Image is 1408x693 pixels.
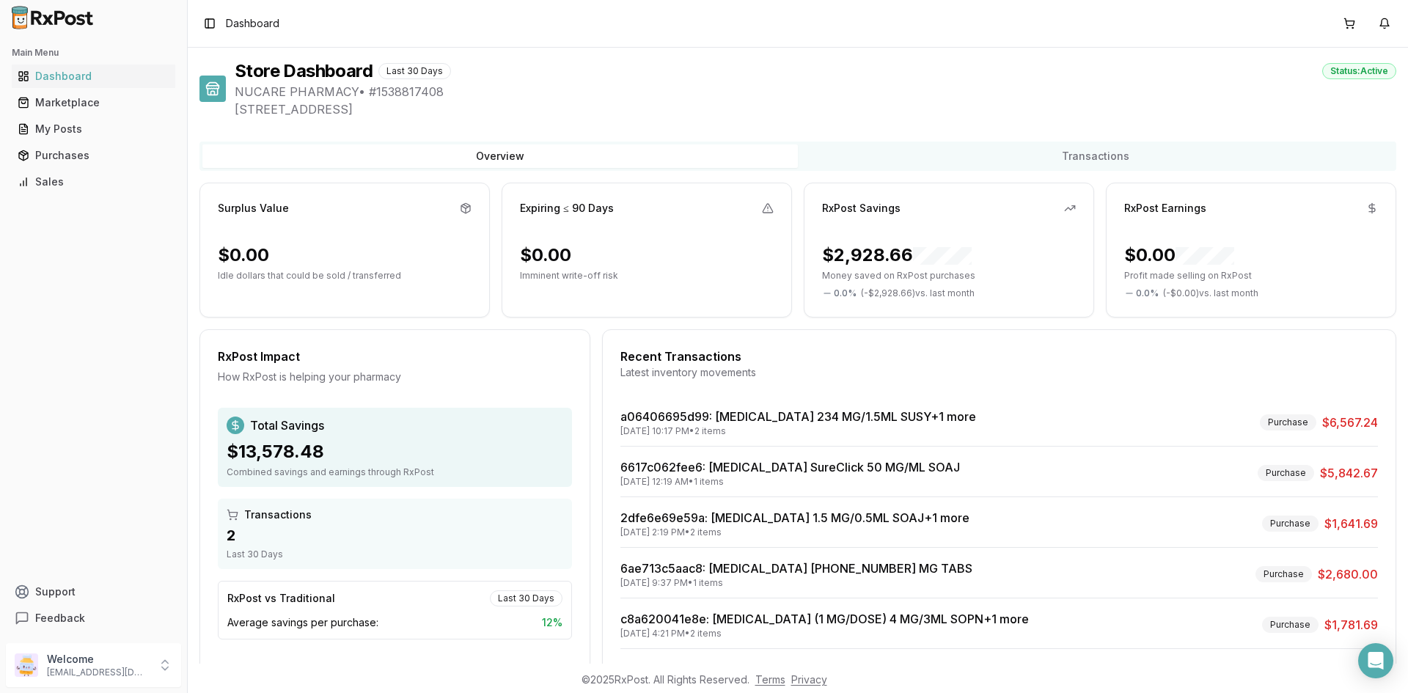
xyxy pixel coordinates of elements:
[1322,63,1396,79] div: Status: Active
[47,652,149,667] p: Welcome
[620,409,976,424] a: a06406695d99: [MEDICAL_DATA] 234 MG/1.5ML SUSY+1 more
[620,425,976,437] div: [DATE] 10:17 PM • 2 items
[218,370,572,384] div: How RxPost is helping your pharmacy
[822,201,901,216] div: RxPost Savings
[620,612,1029,626] a: c8a620041e8e: [MEDICAL_DATA] (1 MG/DOSE) 4 MG/3ML SOPN+1 more
[18,175,169,189] div: Sales
[861,287,975,299] span: ( - $2,928.66 ) vs. last month
[18,95,169,110] div: Marketplace
[620,561,972,576] a: 6ae713c5aac8: [MEDICAL_DATA] [PHONE_NUMBER] MG TABS
[542,615,562,630] span: 12 %
[1322,414,1378,431] span: $6,567.24
[227,549,563,560] div: Last 30 Days
[1262,617,1319,633] div: Purchase
[12,142,175,169] a: Purchases
[235,59,373,83] h1: Store Dashboard
[12,169,175,195] a: Sales
[244,507,312,522] span: Transactions
[490,590,562,606] div: Last 30 Days
[620,527,969,538] div: [DATE] 2:19 PM • 2 items
[822,243,972,267] div: $2,928.66
[1258,465,1314,481] div: Purchase
[6,65,181,88] button: Dashboard
[620,348,1378,365] div: Recent Transactions
[18,148,169,163] div: Purchases
[235,83,1396,100] span: NUCARE PHARMACY • # 1538817408
[12,47,175,59] h2: Main Menu
[1136,287,1159,299] span: 0.0 %
[218,201,289,216] div: Surplus Value
[1260,414,1316,430] div: Purchase
[227,440,563,463] div: $13,578.48
[755,673,785,686] a: Terms
[12,89,175,116] a: Marketplace
[218,348,572,365] div: RxPost Impact
[1262,516,1319,532] div: Purchase
[250,417,324,434] span: Total Savings
[35,611,85,626] span: Feedback
[235,100,1396,118] span: [STREET_ADDRESS]
[620,577,972,589] div: [DATE] 9:37 PM • 1 items
[202,144,798,168] button: Overview
[12,116,175,142] a: My Posts
[227,525,563,546] div: 2
[378,63,451,79] div: Last 30 Days
[6,6,100,29] img: RxPost Logo
[822,270,1076,282] p: Money saved on RxPost purchases
[520,243,571,267] div: $0.00
[834,287,857,299] span: 0.0 %
[620,628,1029,639] div: [DATE] 4:21 PM • 2 items
[226,16,279,31] nav: breadcrumb
[18,69,169,84] div: Dashboard
[620,510,969,525] a: 2dfe6e69e59a: [MEDICAL_DATA] 1.5 MG/0.5ML SOAJ+1 more
[226,16,279,31] span: Dashboard
[6,117,181,141] button: My Posts
[6,144,181,167] button: Purchases
[218,270,472,282] p: Idle dollars that could be sold / transferred
[620,460,960,474] a: 6617c062fee6: [MEDICAL_DATA] SureClick 50 MG/ML SOAJ
[6,579,181,605] button: Support
[12,63,175,89] a: Dashboard
[520,270,774,282] p: Imminent write-off risk
[15,653,38,677] img: User avatar
[227,615,378,630] span: Average savings per purchase:
[1324,515,1378,532] span: $1,641.69
[1255,566,1312,582] div: Purchase
[47,667,149,678] p: [EMAIL_ADDRESS][DOMAIN_NAME]
[1124,243,1234,267] div: $0.00
[227,591,335,606] div: RxPost vs Traditional
[1318,565,1378,583] span: $2,680.00
[218,243,269,267] div: $0.00
[1124,270,1378,282] p: Profit made selling on RxPost
[620,476,960,488] div: [DATE] 12:19 AM • 1 items
[1163,287,1258,299] span: ( - $0.00 ) vs. last month
[6,91,181,114] button: Marketplace
[791,673,827,686] a: Privacy
[620,365,1378,380] div: Latest inventory movements
[1320,464,1378,482] span: $5,842.67
[1324,616,1378,634] span: $1,781.69
[6,605,181,631] button: Feedback
[1358,643,1393,678] div: Open Intercom Messenger
[18,122,169,136] div: My Posts
[1124,201,1206,216] div: RxPost Earnings
[520,201,614,216] div: Expiring ≤ 90 Days
[6,170,181,194] button: Sales
[227,466,563,478] div: Combined savings and earnings through RxPost
[798,144,1393,168] button: Transactions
